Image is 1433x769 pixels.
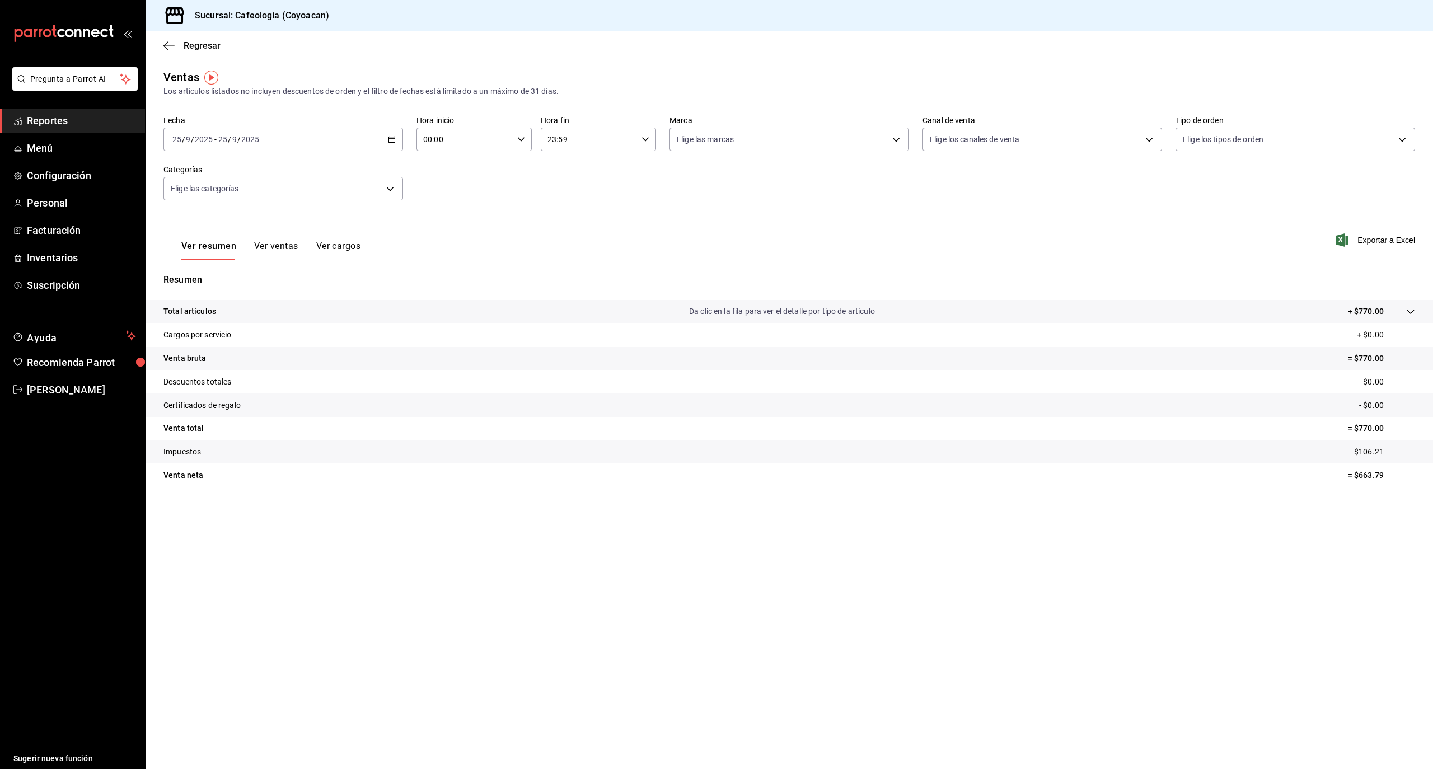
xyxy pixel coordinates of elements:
button: Ver cargos [316,241,361,260]
div: Los artículos listados no incluyen descuentos de orden y el filtro de fechas está limitado a un m... [163,86,1415,97]
span: [PERSON_NAME] [27,382,136,397]
div: Ventas [163,69,199,86]
span: Suscripción [27,278,136,293]
p: Certificados de regalo [163,400,241,411]
span: Pregunta a Parrot AI [30,73,120,85]
div: navigation tabs [181,241,360,260]
span: Facturación [27,223,136,238]
a: Pregunta a Parrot AI [8,81,138,93]
span: / [237,135,241,144]
button: open_drawer_menu [123,29,132,38]
label: Marca [669,116,909,124]
p: Total artículos [163,306,216,317]
button: Regresar [163,40,221,51]
span: Sugerir nueva función [13,753,136,765]
label: Categorías [163,166,403,174]
span: / [228,135,231,144]
span: Reportes [27,113,136,128]
button: Pregunta a Parrot AI [12,67,138,91]
p: = $770.00 [1348,353,1415,364]
p: - $0.00 [1359,400,1415,411]
p: = $770.00 [1348,423,1415,434]
input: -- [172,135,182,144]
span: Recomienda Parrot [27,355,136,370]
p: + $0.00 [1357,329,1415,341]
input: -- [218,135,228,144]
label: Hora fin [541,116,656,124]
p: Cargos por servicio [163,329,232,341]
button: Ver resumen [181,241,236,260]
input: ---- [194,135,213,144]
span: Elige los tipos de orden [1183,134,1263,145]
label: Fecha [163,116,403,124]
span: Ayuda [27,329,121,343]
p: Venta total [163,423,204,434]
img: Tooltip marker [204,71,218,85]
span: Elige los canales de venta [930,134,1019,145]
span: Menú [27,140,136,156]
p: - $0.00 [1359,376,1415,388]
p: Venta neta [163,470,203,481]
p: Impuestos [163,446,201,458]
p: Venta bruta [163,353,206,364]
input: -- [232,135,237,144]
p: Da clic en la fila para ver el detalle por tipo de artículo [689,306,875,317]
input: ---- [241,135,260,144]
button: Ver ventas [254,241,298,260]
p: + $770.00 [1348,306,1384,317]
span: Elige las categorías [171,183,239,194]
label: Canal de venta [922,116,1162,124]
span: Inventarios [27,250,136,265]
span: Configuración [27,168,136,183]
label: Hora inicio [416,116,532,124]
p: - $106.21 [1350,446,1415,458]
span: Personal [27,195,136,210]
span: / [182,135,185,144]
span: / [191,135,194,144]
p: Descuentos totales [163,376,231,388]
span: Elige las marcas [677,134,734,145]
input: -- [185,135,191,144]
p: Resumen [163,273,1415,287]
button: Exportar a Excel [1338,233,1415,247]
h3: Sucursal: Cafeología (Coyoacan) [186,9,329,22]
label: Tipo de orden [1176,116,1415,124]
span: - [214,135,217,144]
span: Regresar [184,40,221,51]
p: = $663.79 [1348,470,1415,481]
